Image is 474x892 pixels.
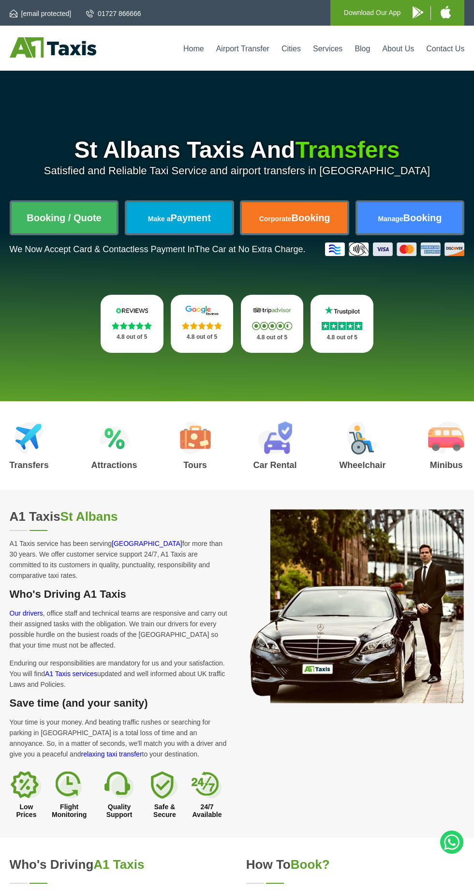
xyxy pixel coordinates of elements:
[355,45,370,53] a: Blog
[127,202,232,233] a: Make aPayment
[357,202,463,233] a: ManageBooking
[347,422,378,454] img: Wheelchair
[258,422,292,454] img: Car Rental
[111,331,153,343] p: 4.8 out of 5
[143,803,186,818] h3: Safe & Secure
[111,305,153,316] img: Reviews.io
[10,9,72,18] a: [email protected]
[10,857,228,872] h2: Who's Driving
[241,295,304,353] a: Tripadvisor Stars 4.8 out of 5
[91,461,137,469] h3: Attractions
[426,45,464,53] a: Contact Us
[216,45,269,53] a: Airport Transfer
[10,658,228,690] p: Enduring our responsibilities are mandatory for us and your satisfaction. You will find updated a...
[10,244,306,255] p: We Now Accept Card & Contactless Payment In
[378,215,403,223] span: Manage
[10,138,465,162] h1: St Albans Taxis And
[104,771,135,799] img: Quality Support
[311,295,373,353] a: Trustpilot Stars 4.8 out of 5
[339,461,385,469] h3: Wheelchair
[186,803,228,818] h3: 24/7 Available
[149,771,180,799] img: Safe & Secure
[291,857,330,872] span: Book?
[252,322,292,330] img: Stars
[295,137,400,163] span: Transfers
[112,540,182,547] a: [GEOGRAPHIC_DATA]
[148,215,171,223] span: Make a
[194,244,305,254] span: The Car at No Extra Charge.
[253,461,296,469] h3: Car Rental
[21,10,72,17] span: [email protected]
[10,509,228,524] h2: A1 Taxis
[15,422,44,454] img: Airport Transfers
[192,771,222,799] img: 24/7 Available
[10,803,44,818] h3: Low Prices
[321,305,363,316] img: Trustpilot
[325,242,464,256] img: Credit And Debit Cards
[428,422,464,454] img: Minibus
[428,461,464,469] h3: Minibus
[10,461,49,469] h3: Transfers
[344,7,401,19] p: Download Our App
[171,295,234,353] a: Google Stars 4.8 out of 5
[182,322,222,330] img: Stars
[112,322,152,330] img: Stars
[95,803,143,818] h3: Quality Support
[382,45,414,53] a: About Us
[10,717,228,759] p: Your time is your money. And beating traffic rushes or searching for parking in [GEOGRAPHIC_DATA]...
[252,305,293,316] img: Tripadvisor
[413,6,423,18] img: A1 Taxis Android App
[54,771,85,799] img: Flight Monitoring
[93,857,144,872] span: A1 Taxis
[321,332,363,344] p: 4.8 out of 5
[10,608,228,650] p: , office staff and technical teams are responsive and carry out their assigned tasks with the obl...
[441,6,451,18] img: A1 Taxis iPhone App
[101,295,163,353] a: Reviews.io Stars 4.8 out of 5
[100,422,129,454] img: Attractions
[183,45,204,53] a: Home
[246,509,465,703] img: A1 Taxis in St Albans
[81,750,142,758] a: relaxing taxi transfer
[86,9,141,18] a: 01727 866666
[180,461,211,469] h3: Tours
[10,538,228,581] p: A1 Taxis service has been serving for more than 30 years. We offer customer service support 24/7,...
[180,422,211,454] img: Tours
[242,202,347,233] a: CorporateBooking
[10,165,465,177] p: Satisfied and Reliable Taxi Service and airport transfers in [GEOGRAPHIC_DATA]
[259,215,292,223] span: Corporate
[281,45,301,53] a: Cities
[12,202,117,233] a: Booking / Quote
[10,609,43,617] a: Our drivers
[246,857,465,872] h2: How to
[60,509,118,524] span: St Albans
[10,588,228,601] h3: Who's Driving A1 Taxis
[10,697,228,710] h3: Save time (and your sanity)
[45,670,97,678] a: A1 Taxis services
[181,331,223,343] p: 4.8 out of 5
[10,37,96,58] img: A1 Taxis St Albans LTD
[181,305,223,316] img: Google
[43,803,95,818] h3: Flight Monitoring
[313,45,342,53] a: Services
[252,332,293,344] p: 4.8 out of 5
[322,322,362,330] img: Stars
